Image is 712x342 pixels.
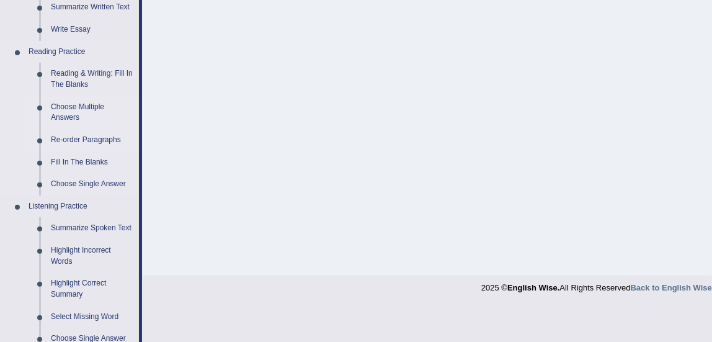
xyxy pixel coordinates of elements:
a: Back to English Wise [631,283,712,292]
a: Summarize Spoken Text [45,217,139,240]
a: Reading Practice [23,41,139,63]
a: Reading & Writing: Fill In The Blanks [45,63,139,96]
a: Choose Multiple Answers [45,96,139,129]
strong: English Wise. [507,283,559,292]
a: Highlight Incorrect Words [45,240,139,272]
a: Re-order Paragraphs [45,129,139,151]
div: 2025 © All Rights Reserved [481,276,712,294]
a: Select Missing Word [45,306,139,328]
a: Listening Practice [23,196,139,218]
a: Write Essay [45,19,139,41]
a: Fill In The Blanks [45,151,139,174]
a: Highlight Correct Summary [45,272,139,305]
a: Choose Single Answer [45,173,139,196]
